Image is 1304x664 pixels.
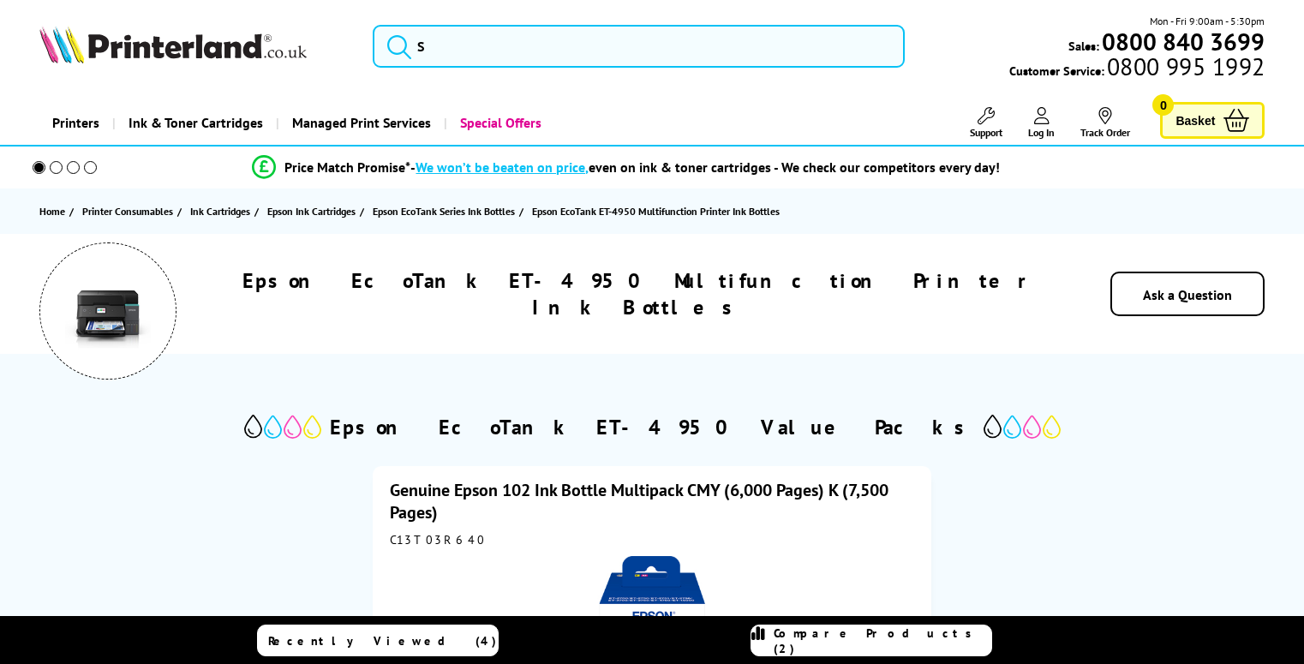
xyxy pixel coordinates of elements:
a: Printer Consumables [82,202,177,220]
a: Support [970,107,1002,139]
span: Epson Ink Cartridges [267,202,356,220]
li: modal_Promise [9,153,1244,182]
a: Genuine Epson 102 Ink Bottle Multipack CMY (6,000 Pages) K (7,500 Pages) [390,479,888,523]
span: Recently Viewed (4) [268,633,497,649]
img: Printerland Logo [39,26,307,63]
a: Recently Viewed (4) [257,625,499,656]
img: Epson EcoTank ET-4950 Multifunction Printer Ink Bottles [65,268,151,354]
a: Track Order [1080,107,1130,139]
b: 0800 840 3699 [1102,26,1265,57]
a: Ink & Toner Cartridges [112,101,276,145]
span: Support [970,126,1002,139]
h1: Epson EcoTank ET-4950 Multifunction Printer Ink Bottles [226,267,1050,320]
a: Printerland Logo [39,26,352,67]
span: Epson EcoTank Series Ink Bottles [373,202,515,220]
a: Compare Products (2) [751,625,992,656]
span: Ink Cartridges [190,202,250,220]
a: Epson EcoTank Series Ink Bottles [373,202,519,220]
span: Mon - Fri 9:00am - 5:30pm [1150,13,1265,29]
a: Basket 0 [1160,102,1265,139]
a: Printers [39,101,112,145]
a: Log In [1028,107,1055,139]
span: We won’t be beaten on price, [416,159,589,176]
span: Log In [1028,126,1055,139]
a: Managed Print Services [276,101,444,145]
span: Sales: [1068,38,1099,54]
span: Epson EcoTank ET-4950 Multifunction Printer Ink Bottles [532,205,780,218]
span: Customer Service: [1009,58,1265,79]
span: Compare Products (2) [774,625,991,656]
span: 0 [1152,94,1174,116]
span: Printer Consumables [82,202,173,220]
a: Ink Cartridges [190,202,254,220]
a: 0800 840 3699 [1099,33,1265,50]
span: 0800 995 1992 [1104,58,1265,75]
div: - even on ink & toner cartridges - We check our competitors every day! [410,159,1000,176]
h2: Epson EcoTank ET-4950 Value Packs [330,414,975,440]
div: C13T03R640 [390,532,913,547]
input: S [373,25,904,68]
span: Basket [1175,109,1215,132]
span: Ink & Toner Cartridges [129,101,263,145]
a: Special Offers [444,101,554,145]
a: Epson Ink Cartridges [267,202,360,220]
a: Ask a Question [1143,286,1232,303]
span: Price Match Promise* [284,159,410,176]
a: Home [39,202,69,220]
